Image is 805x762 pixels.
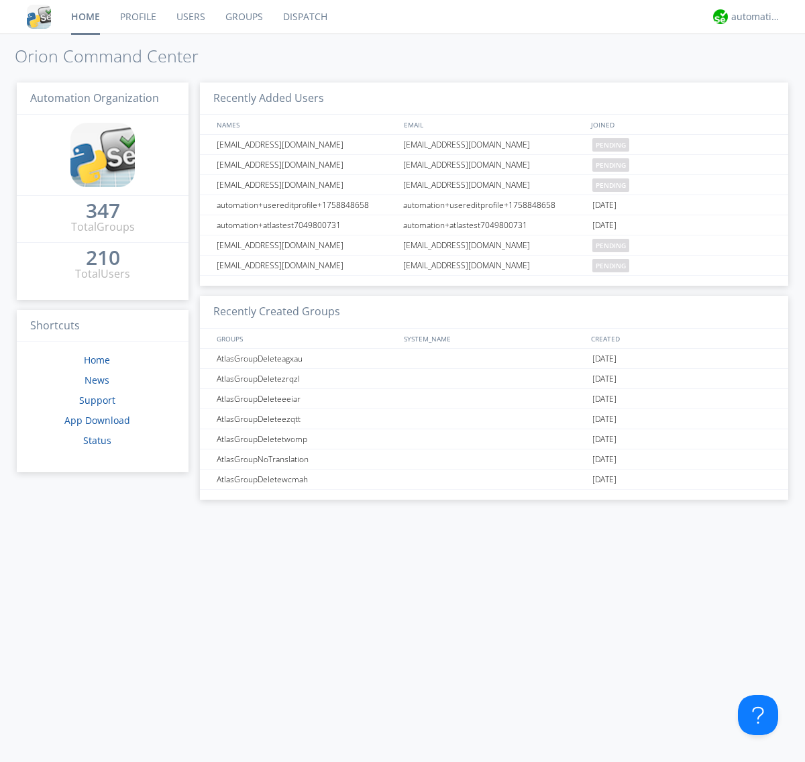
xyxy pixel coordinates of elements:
a: [EMAIL_ADDRESS][DOMAIN_NAME][EMAIL_ADDRESS][DOMAIN_NAME]pending [200,135,788,155]
span: [DATE] [592,389,616,409]
img: d2d01cd9b4174d08988066c6d424eccd [713,9,728,24]
div: EMAIL [400,115,588,134]
div: GROUPS [213,329,397,348]
h3: Shortcuts [17,310,189,343]
div: 210 [86,251,120,264]
a: 210 [86,251,120,266]
a: AtlasGroupDeletetwomp[DATE] [200,429,788,449]
div: automation+atlastest7049800731 [400,215,589,235]
div: [EMAIL_ADDRESS][DOMAIN_NAME] [400,235,589,255]
div: AtlasGroupDeleteagxau [213,349,399,368]
a: 347 [86,204,120,219]
a: App Download [64,414,130,427]
span: [DATE] [592,349,616,369]
span: pending [592,158,629,172]
div: NAMES [213,115,397,134]
a: Status [83,434,111,447]
h3: Recently Added Users [200,83,788,115]
span: pending [592,259,629,272]
div: automation+atlas [731,10,782,23]
div: SYSTEM_NAME [400,329,588,348]
a: [EMAIL_ADDRESS][DOMAIN_NAME][EMAIL_ADDRESS][DOMAIN_NAME]pending [200,235,788,256]
div: AtlasGroupDeletetwomp [213,429,399,449]
a: [EMAIL_ADDRESS][DOMAIN_NAME][EMAIL_ADDRESS][DOMAIN_NAME]pending [200,155,788,175]
a: [EMAIL_ADDRESS][DOMAIN_NAME][EMAIL_ADDRESS][DOMAIN_NAME]pending [200,256,788,276]
span: Automation Organization [30,91,159,105]
div: [EMAIL_ADDRESS][DOMAIN_NAME] [213,155,399,174]
div: CREATED [588,329,775,348]
span: [DATE] [592,215,616,235]
span: pending [592,178,629,192]
span: [DATE] [592,369,616,389]
img: cddb5a64eb264b2086981ab96f4c1ba7 [27,5,51,29]
div: Total Groups [71,219,135,235]
span: pending [592,239,629,252]
div: AtlasGroupDeleteezqtt [213,409,399,429]
div: [EMAIL_ADDRESS][DOMAIN_NAME] [400,175,589,195]
div: automation+atlastest7049800731 [213,215,399,235]
span: [DATE] [592,470,616,490]
a: automation+usereditprofile+1758848658automation+usereditprofile+1758848658[DATE] [200,195,788,215]
a: Home [84,353,110,366]
div: Total Users [75,266,130,282]
span: [DATE] [592,195,616,215]
a: AtlasGroupDeleteezqtt[DATE] [200,409,788,429]
div: AtlasGroupDeletezrqzl [213,369,399,388]
img: cddb5a64eb264b2086981ab96f4c1ba7 [70,123,135,187]
div: automation+usereditprofile+1758848658 [400,195,589,215]
a: AtlasGroupDeleteagxau[DATE] [200,349,788,369]
a: AtlasGroupDeleteeeiar[DATE] [200,389,788,409]
iframe: Toggle Customer Support [738,695,778,735]
div: [EMAIL_ADDRESS][DOMAIN_NAME] [213,256,399,275]
a: AtlasGroupDeletezrqzl[DATE] [200,369,788,389]
div: [EMAIL_ADDRESS][DOMAIN_NAME] [213,235,399,255]
a: automation+atlastest7049800731automation+atlastest7049800731[DATE] [200,215,788,235]
div: automation+usereditprofile+1758848658 [213,195,399,215]
div: [EMAIL_ADDRESS][DOMAIN_NAME] [400,256,589,275]
h3: Recently Created Groups [200,296,788,329]
div: [EMAIL_ADDRESS][DOMAIN_NAME] [213,175,399,195]
div: 347 [86,204,120,217]
span: [DATE] [592,449,616,470]
span: pending [592,138,629,152]
div: [EMAIL_ADDRESS][DOMAIN_NAME] [213,135,399,154]
div: AtlasGroupDeletewcmah [213,470,399,489]
a: AtlasGroupNoTranslation[DATE] [200,449,788,470]
div: [EMAIL_ADDRESS][DOMAIN_NAME] [400,155,589,174]
a: News [85,374,109,386]
a: AtlasGroupDeletewcmah[DATE] [200,470,788,490]
div: AtlasGroupDeleteeeiar [213,389,399,409]
div: [EMAIL_ADDRESS][DOMAIN_NAME] [400,135,589,154]
a: [EMAIL_ADDRESS][DOMAIN_NAME][EMAIL_ADDRESS][DOMAIN_NAME]pending [200,175,788,195]
div: JOINED [588,115,775,134]
span: [DATE] [592,409,616,429]
div: AtlasGroupNoTranslation [213,449,399,469]
span: [DATE] [592,429,616,449]
a: Support [79,394,115,406]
